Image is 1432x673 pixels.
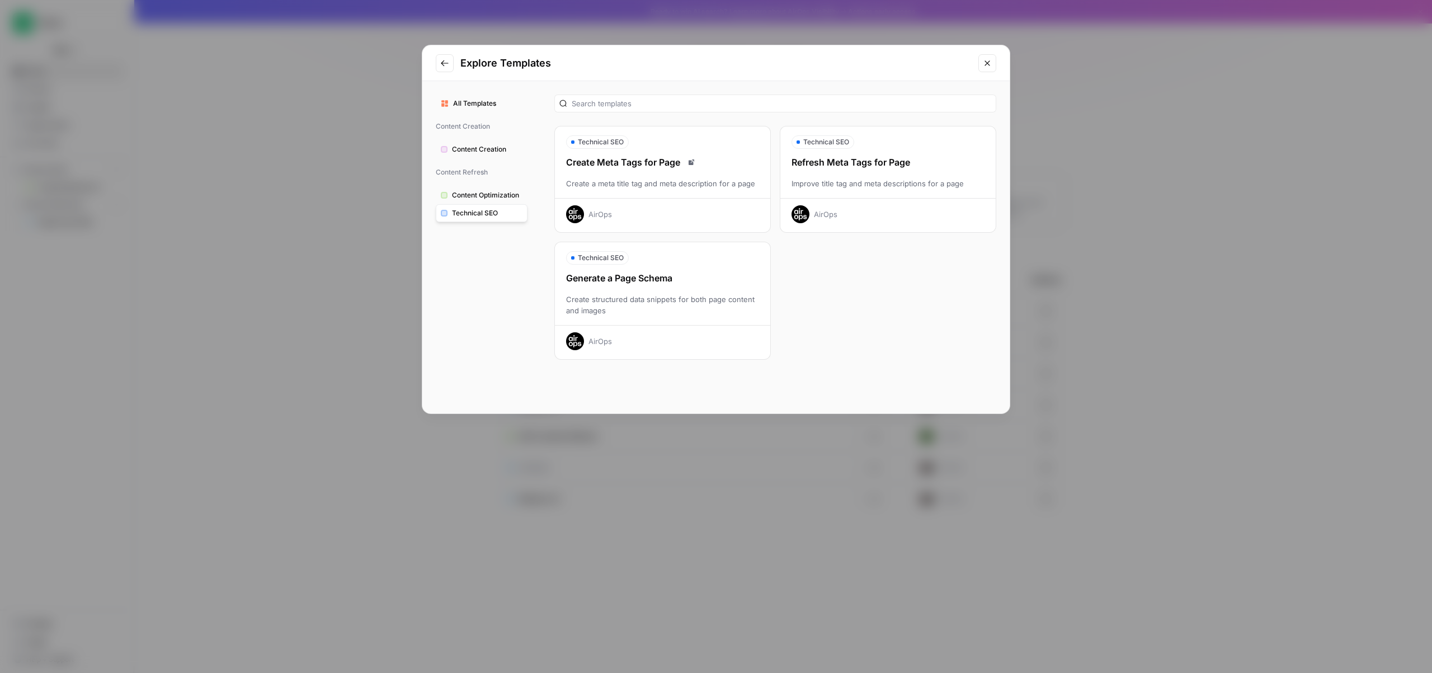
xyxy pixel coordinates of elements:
[554,126,771,233] button: Technical SEOCreate Meta Tags for PageRead docsCreate a meta title tag and meta description for a...
[460,55,972,71] h2: Explore Templates
[452,144,522,154] span: Content Creation
[555,178,770,189] div: Create a meta title tag and meta description for a page
[780,156,996,169] div: Refresh Meta Tags for Page
[436,186,527,204] button: Content Optimization
[572,98,991,109] input: Search templates
[588,336,612,347] div: AirOps
[685,156,698,169] a: Read docs
[780,126,996,233] button: Technical SEORefresh Meta Tags for PageImprove title tag and meta descriptions for a pageAirOps
[555,271,770,285] div: Generate a Page Schema
[780,178,996,189] div: Improve title tag and meta descriptions for a page
[453,98,522,109] span: All Templates
[578,137,624,147] span: Technical SEO
[452,208,522,218] span: Technical SEO
[436,140,527,158] button: Content Creation
[978,54,996,72] button: Close modal
[814,209,837,220] div: AirOps
[436,95,527,112] button: All Templates
[436,117,527,136] span: Content Creation
[436,163,527,182] span: Content Refresh
[803,137,849,147] span: Technical SEO
[555,294,770,316] div: Create structured data snippets for both page content and images
[588,209,612,220] div: AirOps
[436,54,454,72] button: Go to previous step
[452,190,522,200] span: Content Optimization
[555,156,770,169] div: Create Meta Tags for Page
[436,204,527,222] button: Technical SEO
[554,242,771,360] button: Technical SEOGenerate a Page SchemaCreate structured data snippets for both page content and imag...
[578,253,624,263] span: Technical SEO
